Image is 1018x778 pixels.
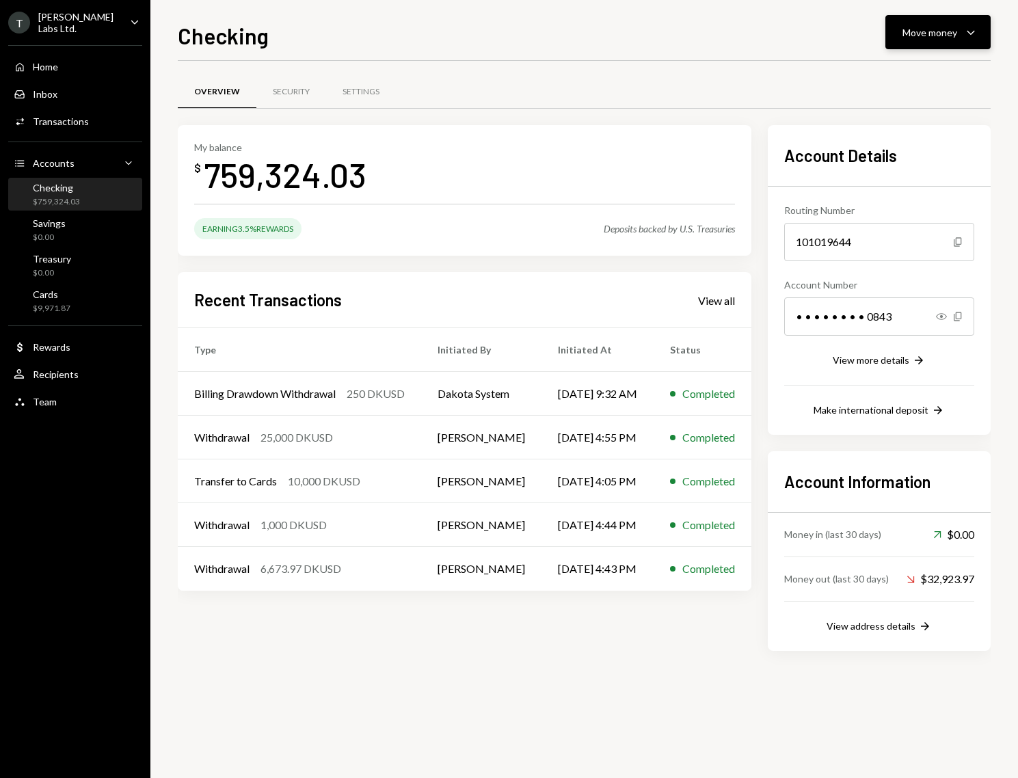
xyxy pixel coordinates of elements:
div: Security [273,86,310,98]
td: [PERSON_NAME] [421,503,541,547]
div: Team [33,396,57,407]
div: 6,673.97 DKUSD [260,561,341,577]
div: My balance [194,142,366,153]
div: Rewards [33,341,70,353]
div: 10,000 DKUSD [288,473,360,489]
h2: Account Information [784,470,974,493]
div: Deposits backed by U.S. Treasuries [604,223,735,234]
div: 1,000 DKUSD [260,517,327,533]
a: Security [256,75,326,109]
div: Home [33,61,58,72]
div: Routing Number [784,203,974,217]
th: Status [654,328,751,372]
a: Recipients [8,362,142,386]
div: $0.00 [33,267,71,279]
div: Transfer to Cards [194,473,277,489]
h2: Account Details [784,144,974,167]
td: [PERSON_NAME] [421,459,541,503]
button: Make international deposit [814,403,945,418]
div: • • • • • • • • 0843 [784,297,974,336]
div: Completed [682,429,735,446]
div: Checking [33,182,80,193]
td: [DATE] 4:43 PM [541,547,654,591]
div: 759,324.03 [204,153,366,196]
div: $0.00 [933,526,974,543]
a: Checking$759,324.03 [8,178,142,211]
div: Treasury [33,253,71,265]
a: Settings [326,75,396,109]
a: Team [8,389,142,414]
a: Savings$0.00 [8,213,142,246]
td: [PERSON_NAME] [421,547,541,591]
div: Savings [33,217,66,229]
div: $9,971.87 [33,303,70,314]
div: Withdrawal [194,561,250,577]
div: T [8,12,30,33]
div: View more details [833,354,909,366]
div: 101019644 [784,223,974,261]
td: [DATE] 4:44 PM [541,503,654,547]
a: Accounts [8,150,142,175]
h1: Checking [178,22,269,49]
a: View all [698,293,735,308]
div: $759,324.03 [33,196,80,208]
td: [DATE] 4:05 PM [541,459,654,503]
div: Money out (last 30 days) [784,572,889,586]
div: Cards [33,289,70,300]
div: Account Number [784,278,974,292]
div: Completed [682,473,735,489]
a: Inbox [8,81,142,106]
a: Home [8,54,142,79]
th: Initiated At [541,328,654,372]
h2: Recent Transactions [194,289,342,311]
a: Treasury$0.00 [8,249,142,282]
div: Accounts [33,157,75,169]
div: Transactions [33,116,89,127]
a: Overview [178,75,256,109]
div: $0.00 [33,232,66,243]
div: Inbox [33,88,57,100]
div: Settings [343,86,379,98]
div: Recipients [33,368,79,380]
div: Billing Drawdown Withdrawal [194,386,336,402]
div: Withdrawal [194,429,250,446]
button: Move money [885,15,991,49]
td: Dakota System [421,372,541,416]
div: Completed [682,386,735,402]
button: View address details [827,619,932,634]
th: Type [178,328,421,372]
div: Completed [682,517,735,533]
th: Initiated By [421,328,541,372]
div: $ [194,161,201,175]
a: Rewards [8,334,142,359]
div: View address details [827,620,915,632]
div: Earning 3.5% Rewards [194,218,302,239]
a: Transactions [8,109,142,133]
div: 25,000 DKUSD [260,429,333,446]
td: [PERSON_NAME] [421,416,541,459]
button: View more details [833,353,926,368]
div: Make international deposit [814,404,928,416]
div: Completed [682,561,735,577]
div: Withdrawal [194,517,250,533]
div: Move money [902,25,957,40]
div: 250 DKUSD [347,386,405,402]
div: Money in (last 30 days) [784,527,881,541]
div: Overview [194,86,240,98]
div: $32,923.97 [907,571,974,587]
div: [PERSON_NAME] Labs Ltd. [38,11,119,34]
div: View all [698,294,735,308]
td: [DATE] 9:32 AM [541,372,654,416]
td: [DATE] 4:55 PM [541,416,654,459]
a: Cards$9,971.87 [8,284,142,317]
